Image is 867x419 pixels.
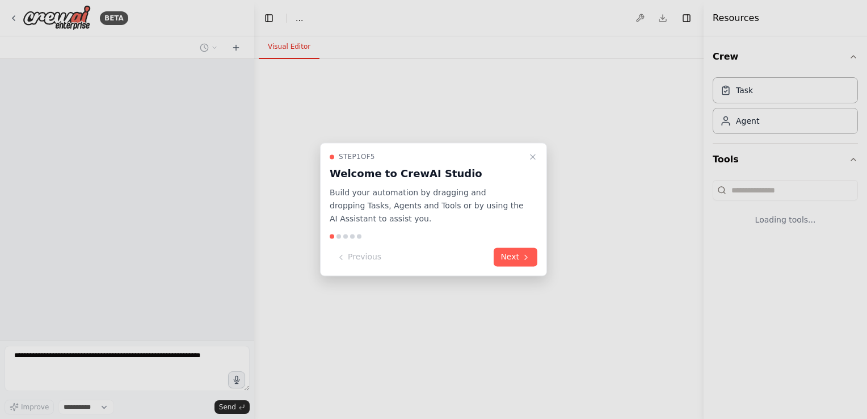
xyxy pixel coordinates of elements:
[330,248,388,267] button: Previous
[339,152,375,161] span: Step 1 of 5
[261,10,277,26] button: Hide left sidebar
[330,186,524,225] p: Build your automation by dragging and dropping Tasks, Agents and Tools or by using the AI Assista...
[330,166,524,182] h3: Welcome to CrewAI Studio
[494,248,537,267] button: Next
[526,150,540,164] button: Close walkthrough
